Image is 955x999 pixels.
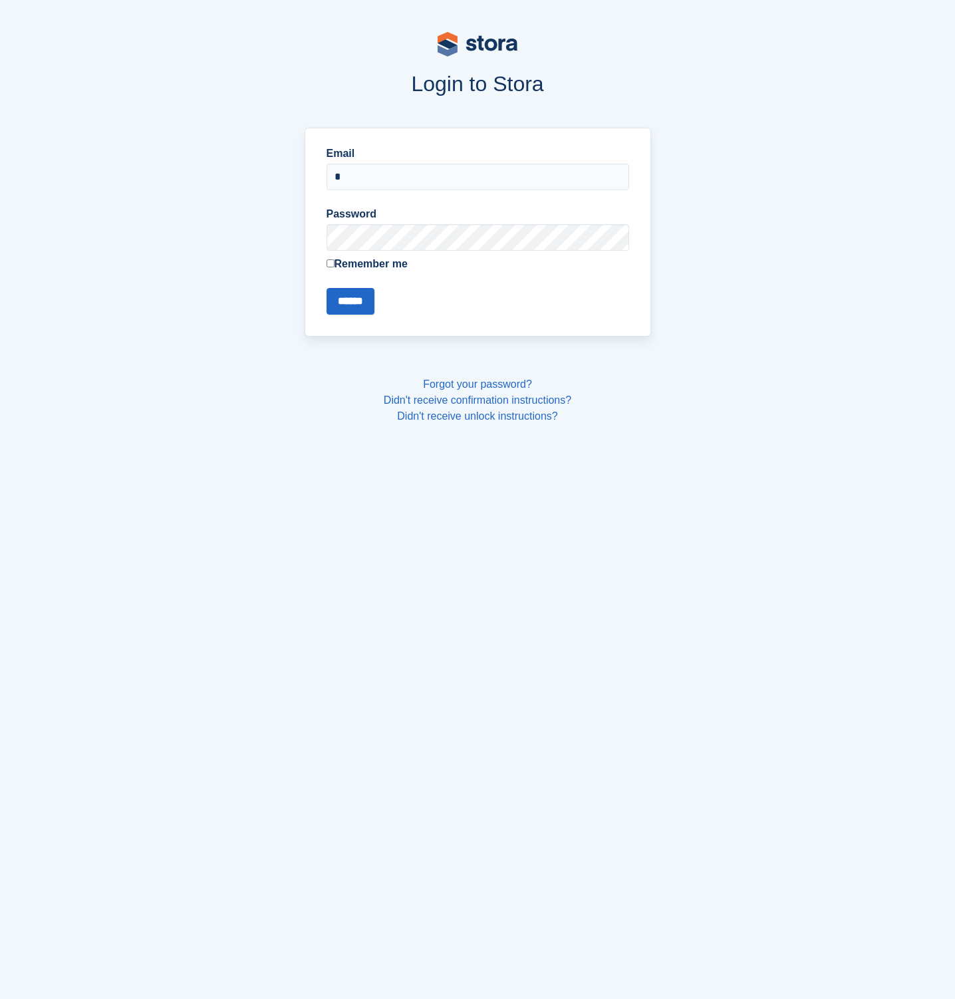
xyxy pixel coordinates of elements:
[384,394,571,406] a: Didn't receive confirmation instructions?
[51,72,904,96] h1: Login to Stora
[327,206,629,222] label: Password
[438,32,517,57] img: stora-logo-53a41332b3708ae10de48c4981b4e9114cc0af31d8433b30ea865607fb682f29.svg
[397,410,557,422] a: Didn't receive unlock instructions?
[327,146,629,162] label: Email
[327,259,335,267] input: Remember me
[327,256,629,272] label: Remember me
[423,378,532,390] a: Forgot your password?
